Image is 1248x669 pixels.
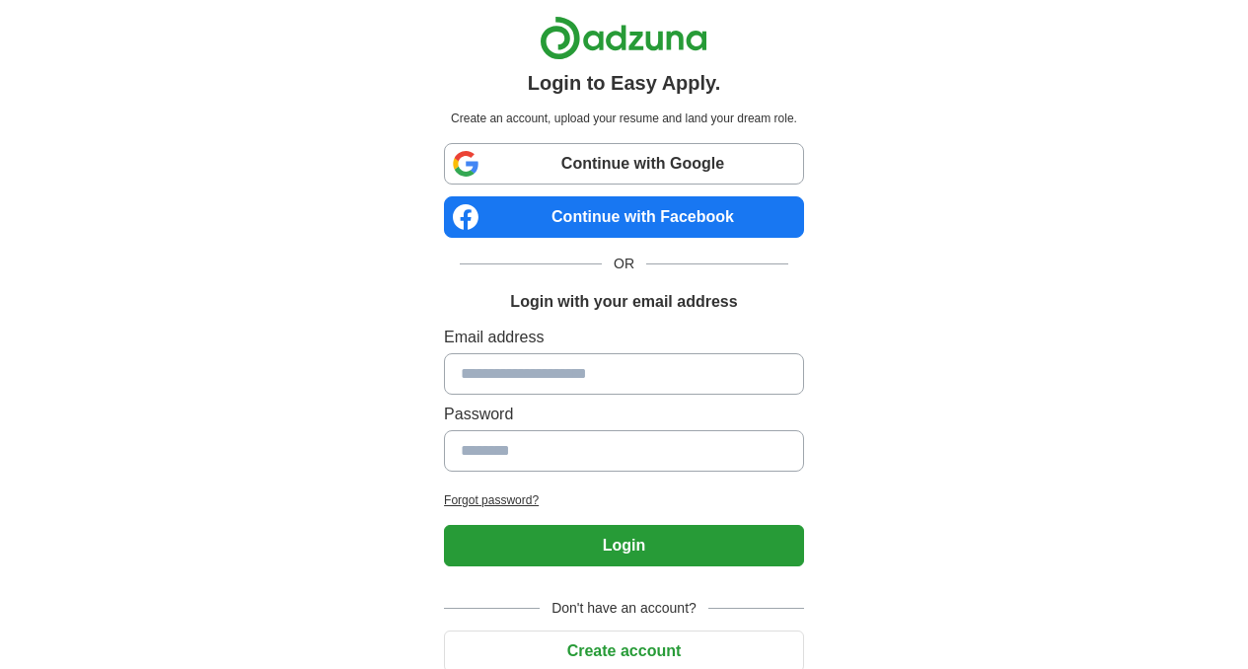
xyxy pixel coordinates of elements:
span: Don't have an account? [540,598,708,619]
label: Password [444,403,804,426]
p: Create an account, upload your resume and land your dream role. [448,110,800,127]
h1: Login to Easy Apply. [528,68,721,98]
h1: Login with your email address [510,290,737,314]
a: Continue with Facebook [444,196,804,238]
button: Login [444,525,804,566]
a: Forgot password? [444,491,804,509]
img: Adzuna logo [540,16,707,60]
a: Create account [444,642,804,659]
span: OR [602,254,646,274]
label: Email address [444,326,804,349]
a: Continue with Google [444,143,804,185]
